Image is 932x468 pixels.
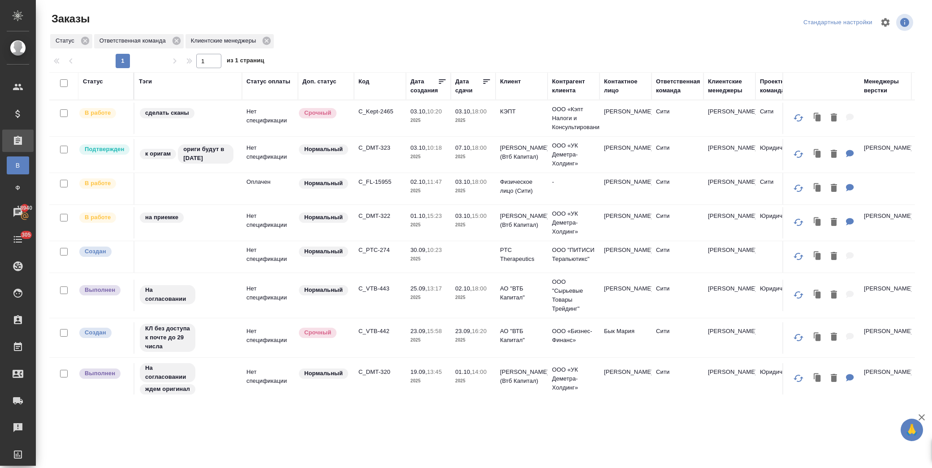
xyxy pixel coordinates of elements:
[864,368,907,377] p: [PERSON_NAME]
[145,364,190,381] p: На согласовании
[600,207,652,238] td: [PERSON_NAME]
[85,369,115,378] p: Выполнен
[427,368,442,375] p: 13:45
[703,363,755,394] td: [PERSON_NAME]
[298,368,349,380] div: Статус по умолчанию для стандартных заказов
[302,77,337,86] div: Доп. статус
[49,12,90,26] span: Заказы
[703,207,755,238] td: [PERSON_NAME]
[826,247,841,266] button: Удалить
[788,284,809,306] button: Обновить
[145,324,190,351] p: КЛ без доступа к почте до 29 числа
[455,212,472,219] p: 03.10,
[703,173,755,204] td: [PERSON_NAME]
[455,116,491,125] p: 2025
[809,369,826,388] button: Клонировать
[500,327,543,345] p: АО "ВТБ Капитал"
[755,207,807,238] td: Юридический
[552,246,595,264] p: ООО "ПИТИСИ Терапьютикс"
[427,285,442,292] p: 13:17
[809,247,826,266] button: Клонировать
[410,336,446,345] p: 2025
[78,212,129,224] div: Выставляет ПМ после принятия заказа от КМа
[552,178,595,186] p: -
[298,246,349,258] div: Статус по умолчанию для стандартных заказов
[472,285,487,292] p: 18:00
[826,369,841,388] button: Удалить
[50,34,92,48] div: Статус
[864,212,907,221] p: [PERSON_NAME]
[358,178,401,186] p: C_FL-15955
[7,156,29,174] a: В
[500,368,543,386] p: [PERSON_NAME] (Втб Капитал)
[826,145,841,164] button: Удалить
[552,141,595,168] p: ООО «УК Деметра-Холдинг»
[600,322,652,354] td: Бык Мария
[455,328,472,334] p: 23.09,
[145,149,171,158] p: к оригам
[139,143,237,165] div: к оригам, ориги будут в понедельник
[826,286,841,304] button: Удалить
[183,145,228,163] p: ориги будут в [DATE]
[600,103,652,134] td: [PERSON_NAME]
[455,293,491,302] p: 2025
[809,286,826,304] button: Клонировать
[552,209,595,236] p: ООО «УК Деметра-Холдинг»
[85,247,106,256] p: Создан
[427,144,442,151] p: 10:18
[410,178,427,185] p: 02.10,
[901,419,923,441] button: 🙏
[600,363,652,394] td: [PERSON_NAME]
[304,179,343,188] p: Нормальный
[410,255,446,264] p: 2025
[788,212,809,233] button: Обновить
[139,362,237,395] div: На согласовании, ждем оригинал
[703,280,755,311] td: [PERSON_NAME]
[410,152,446,161] p: 2025
[16,230,36,239] span: 305
[139,212,237,224] div: на приемке
[410,144,427,151] p: 03.10,
[410,108,427,115] p: 03.10,
[455,152,491,161] p: 2025
[809,328,826,347] button: Клонировать
[12,204,38,212] span: 18940
[11,161,25,170] span: В
[242,322,298,354] td: Нет спецификации
[652,139,703,170] td: Сити
[652,103,703,134] td: Сити
[242,103,298,134] td: Нет спецификации
[600,139,652,170] td: [PERSON_NAME]
[652,280,703,311] td: Сити
[410,293,446,302] p: 2025
[755,280,807,311] td: Юридический
[652,241,703,273] td: Сити
[99,36,169,45] p: Ответственная команда
[358,368,401,377] p: C_DMT-320
[826,328,841,347] button: Удалить
[500,212,543,230] p: [PERSON_NAME] (Втб Капитал)
[788,368,809,389] button: Обновить
[304,247,343,256] p: Нормальный
[78,107,129,119] div: Выставляет ПМ после принятия заказа от КМа
[788,178,809,199] button: Обновить
[801,16,875,30] div: split button
[298,327,349,339] div: Выставляется автоматически, если на указанный объем услуг необходимо больше времени в стандартном...
[652,322,703,354] td: Сити
[472,328,487,334] p: 16:20
[455,368,472,375] p: 01.10,
[304,286,343,295] p: Нормальный
[864,77,907,95] div: Менеджеры верстки
[227,55,264,68] span: из 1 страниц
[600,280,652,311] td: [PERSON_NAME]
[410,186,446,195] p: 2025
[864,143,907,152] p: [PERSON_NAME]
[552,277,595,313] p: ООО "Сырьевые Товары Трейдинг"
[56,36,78,45] p: Статус
[410,285,427,292] p: 25.09,
[600,173,652,204] td: [PERSON_NAME]
[358,143,401,152] p: C_DMT-323
[78,143,129,156] div: Выставляет КМ после уточнения всех необходимых деталей и получения согласия клиента на запуск. С ...
[85,179,111,188] p: В работе
[298,284,349,296] div: Статус по умолчанию для стандартных заказов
